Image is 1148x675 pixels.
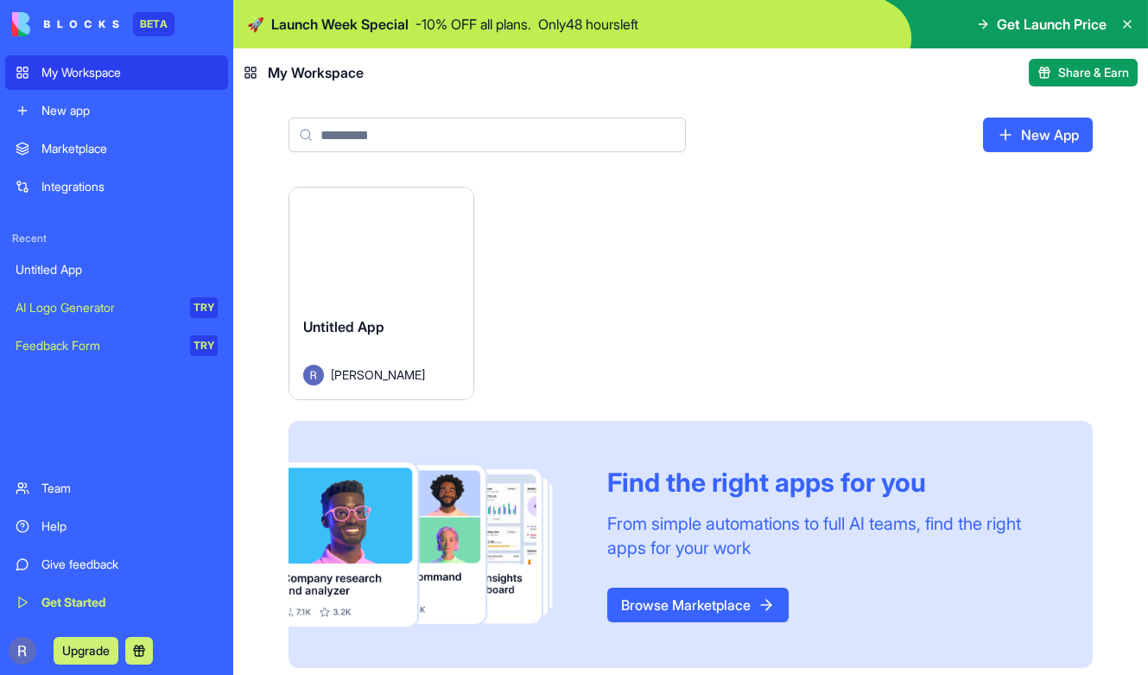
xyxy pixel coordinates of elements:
[5,131,228,166] a: Marketplace
[9,637,36,665] img: ACg8ocK9dl0gF8xsYWYCkY4YLmkdg9dRYV62pnoBg_kVHCi7Y2oKoA=s96-c
[12,12,119,36] img: logo
[5,547,228,582] a: Give feedback
[5,328,228,363] a: Feedback FormTRY
[41,480,218,497] div: Team
[247,14,264,35] span: 🚀
[271,14,409,35] span: Launch Week Special
[607,588,789,622] a: Browse Marketplace
[289,462,580,627] img: Frame_181_egmpey.png
[1058,64,1129,81] span: Share & Earn
[16,261,218,278] div: Untitled App
[54,641,118,659] a: Upgrade
[5,471,228,506] a: Team
[41,556,218,573] div: Give feedback
[16,299,178,316] div: AI Logo Generator
[5,232,228,245] span: Recent
[415,14,531,35] p: - 10 % OFF all plans.
[5,509,228,544] a: Help
[54,637,118,665] button: Upgrade
[41,518,218,535] div: Help
[1029,59,1138,86] button: Share & Earn
[41,64,218,81] div: My Workspace
[289,187,474,400] a: Untitled AppAvatar[PERSON_NAME]
[997,14,1107,35] span: Get Launch Price
[303,365,324,385] img: Avatar
[268,62,364,83] span: My Workspace
[5,585,228,620] a: Get Started
[5,290,228,325] a: AI Logo GeneratorTRY
[41,140,218,157] div: Marketplace
[538,14,638,35] p: Only 48 hours left
[41,102,218,119] div: New app
[331,366,425,384] span: [PERSON_NAME]
[5,55,228,90] a: My Workspace
[983,118,1093,152] a: New App
[303,318,384,335] span: Untitled App
[5,93,228,128] a: New app
[133,12,174,36] div: BETA
[607,512,1051,560] div: From simple automations to full AI teams, find the right apps for your work
[41,594,218,611] div: Get Started
[190,335,218,356] div: TRY
[5,252,228,287] a: Untitled App
[607,467,1051,498] div: Find the right apps for you
[5,169,228,204] a: Integrations
[41,178,218,195] div: Integrations
[16,337,178,354] div: Feedback Form
[12,12,174,36] a: BETA
[190,297,218,318] div: TRY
